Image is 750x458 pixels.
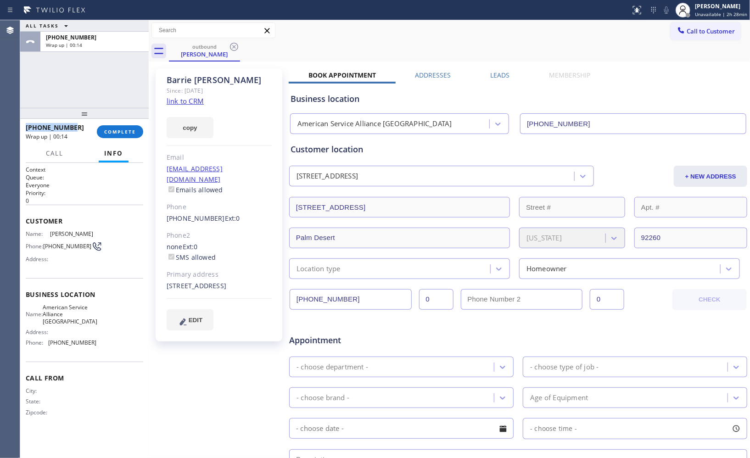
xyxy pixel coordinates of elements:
input: City [289,228,510,248]
span: [PHONE_NUMBER] [43,243,91,250]
button: Call to Customer [671,22,741,40]
span: American Service Alliance [GEOGRAPHIC_DATA] [43,304,97,325]
span: Call [46,149,63,157]
span: Wrap up | 00:14 [26,133,67,140]
button: Call [40,145,69,162]
label: Addresses [415,71,451,79]
div: [STREET_ADDRESS] [167,281,272,291]
div: none [167,242,272,263]
label: SMS allowed [167,253,216,262]
div: Since: [DATE] [167,85,272,96]
div: Barrie Bugbee [170,41,239,61]
span: Name: [26,230,50,237]
input: Search [152,23,275,38]
label: Leads [491,71,510,79]
input: Street # [519,197,625,218]
span: Appointment [289,334,441,346]
div: [PERSON_NAME] [170,50,239,58]
span: Zipcode: [26,409,50,416]
div: Barrie [PERSON_NAME] [167,75,272,85]
input: Phone Number [290,289,412,310]
label: Book Appointment [308,71,376,79]
span: Phone: [26,339,48,346]
div: - choose type of job - [530,362,599,372]
span: Call to Customer [687,27,735,35]
span: Customer [26,217,143,225]
span: Business location [26,290,143,299]
span: Ext: 0 [225,214,240,223]
button: COMPLETE [97,125,143,138]
input: Apt. # [634,197,748,218]
a: link to CRM [167,96,204,106]
span: Address: [26,256,50,263]
span: - choose time - [530,424,577,433]
a: [PHONE_NUMBER] [167,214,225,223]
span: [PHONE_NUMBER] [46,34,96,41]
input: Ext. [419,289,453,310]
button: + NEW ADDRESS [674,166,747,187]
input: Ext. 2 [590,289,624,310]
div: [PERSON_NAME] [695,2,747,10]
h1: Context [26,166,143,173]
input: SMS allowed [168,254,174,260]
span: Name: [26,311,43,318]
input: Phone Number [520,113,746,134]
div: Location type [297,263,341,274]
h2: Priority: [26,189,143,197]
span: COMPLETE [104,128,136,135]
input: ZIP [634,228,748,248]
span: ALL TASKS [26,22,59,29]
div: Primary address [167,269,272,280]
input: Address [289,197,510,218]
h2: Queue: [26,173,143,181]
span: Call From [26,374,143,382]
button: EDIT [167,309,213,330]
div: outbound [170,43,239,50]
button: Mute [660,4,673,17]
div: Homeowner [526,263,567,274]
div: - choose department - [297,362,368,372]
label: Membership [549,71,590,79]
span: EDIT [189,317,202,324]
span: Info [104,149,123,157]
button: ALL TASKS [20,20,77,31]
button: Info [99,145,129,162]
button: CHECK [672,289,747,310]
input: Emails allowed [168,186,174,192]
input: - choose date - [289,418,514,439]
span: [PHONE_NUMBER] [26,123,84,132]
p: Everyone [26,181,143,189]
span: [PERSON_NAME] [50,230,96,237]
div: Customer location [291,143,746,156]
span: Address: [26,329,50,335]
span: Wrap up | 00:14 [46,42,82,48]
span: State: [26,398,50,405]
label: Emails allowed [167,185,223,194]
div: [STREET_ADDRESS] [297,171,358,182]
a: [EMAIL_ADDRESS][DOMAIN_NAME] [167,164,223,184]
div: Business location [291,93,746,105]
span: City: [26,387,50,394]
div: American Service Alliance [GEOGRAPHIC_DATA] [297,119,452,129]
button: copy [167,117,213,138]
div: Age of Equipment [530,392,588,403]
p: 0 [26,197,143,205]
span: [PHONE_NUMBER] [48,339,96,346]
div: Phone2 [167,230,272,241]
span: Unavailable | 2h 28min [695,11,747,17]
span: Ext: 0 [183,242,198,251]
div: Phone [167,202,272,212]
span: Phone: [26,243,43,250]
div: - choose brand - [297,392,349,403]
div: Email [167,152,272,163]
input: Phone Number 2 [461,289,583,310]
